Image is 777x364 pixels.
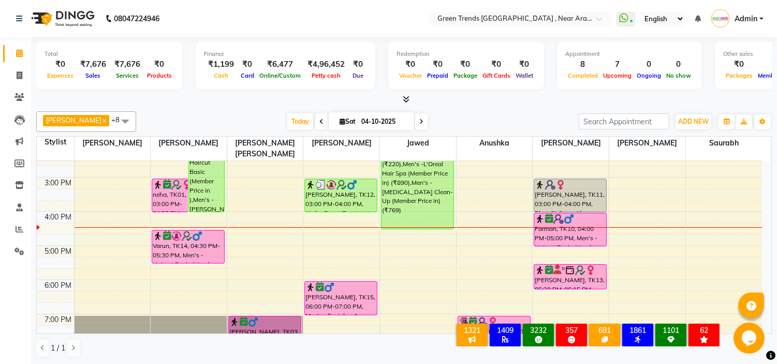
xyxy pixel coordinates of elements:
div: 7:00 PM [43,314,74,325]
div: ₹4,96,452 [303,59,349,70]
div: Stylist [37,137,74,148]
div: ₹0 [238,59,257,70]
button: ADD NEW [676,114,711,129]
span: Upcoming [600,72,634,79]
span: Today [287,113,313,129]
span: Packages [723,72,755,79]
span: Gift Cards [480,72,513,79]
span: Card [238,72,257,79]
span: Admin [735,13,757,24]
div: ₹0 [45,59,76,70]
div: ₹7,676 [110,59,144,70]
span: Due [350,72,366,79]
div: 3:00 PM [43,178,74,188]
div: 7 [600,59,634,70]
span: Completed [565,72,600,79]
span: Sales [83,72,104,79]
div: 3232 [525,326,552,335]
div: ₹7,676 [76,59,110,70]
div: 62 [691,326,717,335]
div: ₹0 [144,59,174,70]
div: ₹6,477 [257,59,303,70]
span: 1 / 1 [51,343,65,354]
span: Prepaid [424,72,451,79]
div: ₹0 [397,59,424,70]
div: 1409 [492,326,519,335]
div: 4:00 PM [43,212,74,223]
input: 2025-10-04 [358,114,410,129]
span: Voucher [397,72,424,79]
iframe: chat widget [734,323,767,354]
div: Redemption [397,50,536,59]
div: [PERSON_NAME], TK11, 03:00 PM-04:00 PM, Blow Styling with Shampoo & Conditioning - Short/Medium (... [534,179,606,212]
div: [PERSON_NAME], TK12, 03:00 PM-04:00 PM, Hydra Boost Treatment (Member Price in) [305,179,377,212]
div: 357 [558,326,585,335]
span: [PERSON_NAME] [46,116,101,124]
div: [PERSON_NAME], TK06, 01:00 PM-04:00 PM, Men's -Haircut Basic (Member Price in ),Men's -[PERSON_NA... [189,110,225,212]
div: Varun, TK14, 04:30 PM-05:30 PM, Men's -Haircut Basic (Member Price in ) [152,230,224,263]
span: [PERSON_NAME] [75,137,151,150]
span: [PERSON_NAME] [533,137,609,150]
div: 8 [565,59,600,70]
div: 1101 [657,326,684,335]
div: 1321 [459,326,486,335]
div: 0 [664,59,694,70]
div: ₹0 [513,59,536,70]
span: [PERSON_NAME] [609,137,685,150]
div: ₹0 [723,59,755,70]
div: 5:00 PM [43,246,74,257]
div: ₹0 [349,59,367,70]
div: ₹0 [424,59,451,70]
div: Farman, TK10, 04:00 PM-05:00 PM, Men's -Haircut Basic (Member Price in ) [534,213,606,246]
div: ₹1,199 [204,59,238,70]
div: 0 [634,59,664,70]
div: Total [45,50,174,59]
div: Appointment [565,50,694,59]
div: 1861 [624,326,651,335]
span: Petty cash [309,72,343,79]
span: Sat [337,118,358,125]
span: [PERSON_NAME] [151,137,227,150]
span: Ongoing [634,72,664,79]
span: Services [113,72,141,79]
span: [PERSON_NAME] [PERSON_NAME] [227,137,303,161]
div: 681 [591,326,618,335]
b: 08047224946 [114,4,159,33]
span: Expenses [45,72,76,79]
div: [PERSON_NAME], TK15, 06:00 PM-07:00 PM, Men's - Facials - Aroma [MEDICAL_DATA] (Price in) [305,282,377,315]
div: [PERSON_NAME], TK03, 07:00 PM-08:00 PM, Men's -Haircut Basic (Member Price in ) [229,316,301,349]
div: 6:00 PM [43,280,74,291]
img: Admin [711,9,729,27]
div: neha, TK01, 03:00 PM-04:00 PM, Women-Texture Change Treatments-Permanent Straight Hair - Wavy Hai... [152,179,188,212]
a: x [101,116,106,124]
span: [PERSON_NAME] [303,137,379,150]
span: +8 [111,115,127,124]
input: Search Appointment [579,113,669,129]
div: Finance [204,50,367,59]
span: Cash [211,72,231,79]
span: Saurabh [686,137,762,150]
div: ₹0 [451,59,480,70]
span: Package [451,72,480,79]
div: ABHISHEK, TK07, 12:30 PM-04:30 PM, Men's -Haircut Basic (Member Price in ),Men's -[PERSON_NAME] S... [382,93,453,229]
div: [PERSON_NAME], TK13, 05:30 PM-06:15 PM, Men's - Head Massage - Pure Coconut Nourisher (Member Pri... [534,265,606,289]
div: ₹0 [480,59,513,70]
span: Online/Custom [257,72,303,79]
span: No show [664,72,694,79]
img: logo [26,4,97,33]
span: Wallet [513,72,536,79]
span: Jawed [380,137,456,150]
span: Products [144,72,174,79]
span: Anushka [457,137,533,150]
span: ADD NEW [678,118,709,125]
